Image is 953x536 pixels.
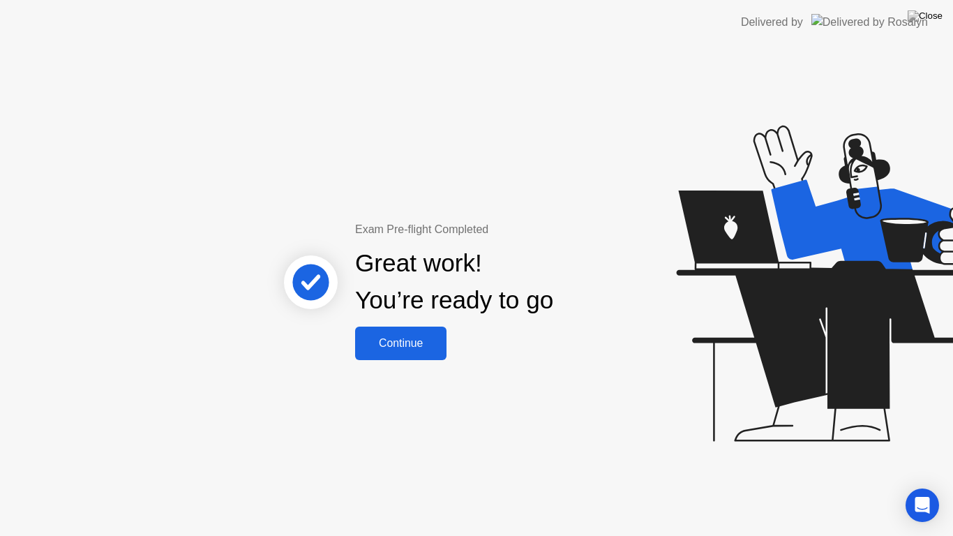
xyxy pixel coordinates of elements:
[355,245,553,319] div: Great work! You’re ready to go
[741,14,803,31] div: Delivered by
[355,221,643,238] div: Exam Pre-flight Completed
[355,327,447,360] button: Continue
[811,14,928,30] img: Delivered by Rosalyn
[906,489,939,522] div: Open Intercom Messenger
[908,10,943,22] img: Close
[359,337,442,350] div: Continue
